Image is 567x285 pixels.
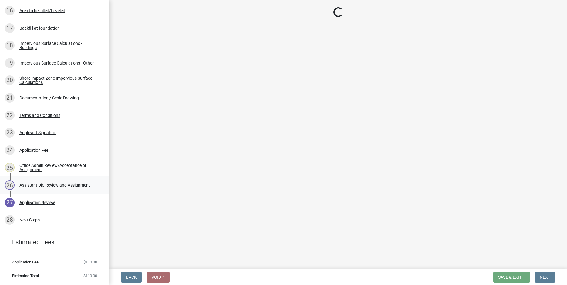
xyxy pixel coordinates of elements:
div: 20 [5,75,15,85]
span: Void [151,275,161,280]
button: Next [535,272,555,283]
div: 17 [5,23,15,33]
div: Terms and Conditions [19,113,60,118]
div: 25 [5,163,15,172]
span: Save & Exit [498,275,521,280]
span: Application Fee [12,260,39,264]
span: Next [540,275,550,280]
span: Back [126,275,137,280]
button: Void [147,272,170,283]
div: Documentation / Scale Drawing [19,96,79,100]
a: Estimated Fees [5,236,100,248]
span: Estimated Total [12,274,39,278]
div: Shore Impact Zone Impervious Surface Calculations [19,76,100,85]
div: 19 [5,58,15,68]
button: Back [121,272,142,283]
div: Assistant Dir. Review and Assignment [19,183,90,187]
div: Impervious Surface Calculations - Buildings [19,41,100,50]
span: $110.00 [83,274,97,278]
div: 22 [5,111,15,120]
div: Application Review [19,200,55,205]
div: 24 [5,145,15,155]
div: Applicant Signature [19,131,56,135]
div: 27 [5,198,15,207]
div: Impervious Surface Calculations - Other [19,61,94,65]
div: 18 [5,41,15,50]
div: Area to be Filled/Leveled [19,8,65,13]
div: 16 [5,6,15,15]
div: Application Fee [19,148,48,152]
div: 28 [5,215,15,225]
button: Save & Exit [493,272,530,283]
div: Backfill at foundation [19,26,60,30]
div: 26 [5,180,15,190]
div: 21 [5,93,15,103]
div: Office Admin Review/Acceptance or Assignment [19,163,100,172]
span: $110.00 [83,260,97,264]
div: 23 [5,128,15,138]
